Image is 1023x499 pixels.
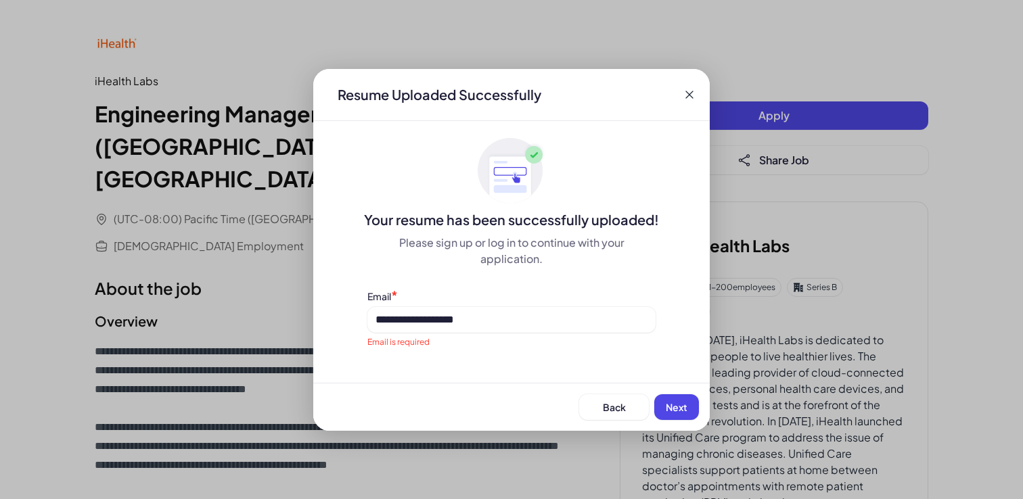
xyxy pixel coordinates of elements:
[654,394,699,420] button: Next
[367,337,430,347] span: Email is required
[313,210,710,229] div: Your resume has been successfully uploaded!
[603,401,626,413] span: Back
[367,235,656,267] div: Please sign up or log in to continue with your application.
[327,85,552,104] div: Resume Uploaded Successfully
[579,394,649,420] button: Back
[478,137,545,205] img: ApplyedMaskGroup3.svg
[666,401,687,413] span: Next
[367,290,391,302] label: Email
